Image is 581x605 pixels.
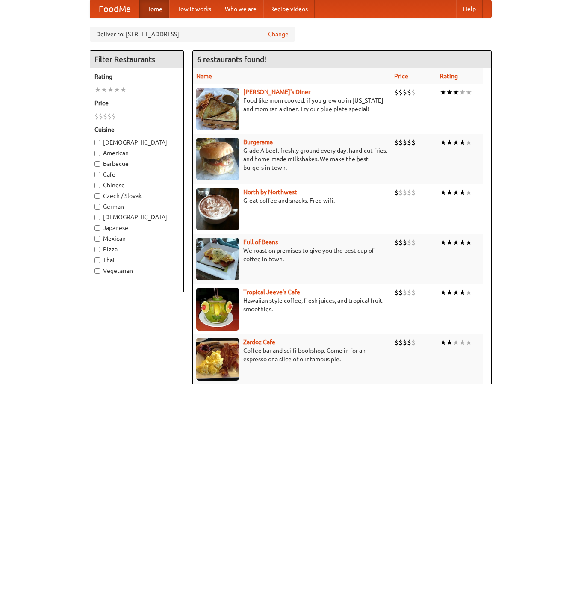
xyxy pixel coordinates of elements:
[196,96,387,113] p: Food like mom cooked, if you grew up in [US_STATE] and mom ran a diner. Try our blue plate special!
[407,288,411,297] li: $
[243,139,273,145] a: Burgerama
[94,181,179,189] label: Chinese
[196,146,387,172] p: Grade A beef, freshly ground every day, hand-cut fries, and home-made milkshakes. We make the bes...
[94,99,179,107] h5: Price
[196,188,239,230] img: north.jpg
[403,238,407,247] li: $
[94,85,101,94] li: ★
[94,245,179,254] label: Pizza
[94,256,179,264] label: Thai
[94,140,100,145] input: [DEMOGRAPHIC_DATA]
[407,188,411,197] li: $
[243,239,278,245] a: Full of Beans
[99,112,103,121] li: $
[94,224,179,232] label: Japanese
[196,338,239,381] img: zardoz.jpg
[107,85,114,94] li: ★
[196,138,239,180] img: burgerama.jpg
[453,88,459,97] li: ★
[94,215,100,220] input: [DEMOGRAPHIC_DATA]
[103,112,107,121] li: $
[398,138,403,147] li: $
[394,73,408,80] a: Price
[407,338,411,347] li: $
[446,188,453,197] li: ★
[90,27,295,42] div: Deliver to: [STREET_ADDRESS]
[94,257,100,263] input: Thai
[101,85,107,94] li: ★
[114,85,120,94] li: ★
[459,138,466,147] li: ★
[440,188,446,197] li: ★
[196,238,239,280] img: beans.jpg
[459,238,466,247] li: ★
[139,0,169,18] a: Home
[453,288,459,297] li: ★
[446,88,453,97] li: ★
[94,172,100,177] input: Cafe
[94,159,179,168] label: Barbecue
[243,89,310,95] a: [PERSON_NAME]'s Diner
[243,189,297,195] a: North by Northwest
[94,125,179,134] h5: Cuisine
[446,138,453,147] li: ★
[94,170,179,179] label: Cafe
[407,88,411,97] li: $
[94,192,179,200] label: Czech / Slovak
[466,238,472,247] li: ★
[94,204,100,210] input: German
[197,55,266,63] ng-pluralize: 6 restaurants found!
[440,288,446,297] li: ★
[243,339,275,345] a: Zardoz Cafe
[466,338,472,347] li: ★
[440,338,446,347] li: ★
[394,138,398,147] li: $
[466,88,472,97] li: ★
[394,288,398,297] li: $
[394,238,398,247] li: $
[90,0,139,18] a: FoodMe
[243,289,300,295] a: Tropical Jeeve's Cafe
[466,288,472,297] li: ★
[453,138,459,147] li: ★
[196,73,212,80] a: Name
[394,88,398,97] li: $
[453,338,459,347] li: ★
[94,161,100,167] input: Barbecue
[411,338,416,347] li: $
[440,73,458,80] a: Rating
[466,138,472,147] li: ★
[453,188,459,197] li: ★
[398,188,403,197] li: $
[411,288,416,297] li: $
[218,0,263,18] a: Who we are
[403,138,407,147] li: $
[403,338,407,347] li: $
[196,88,239,130] img: sallys.jpg
[107,112,112,121] li: $
[94,72,179,81] h5: Rating
[403,288,407,297] li: $
[196,346,387,363] p: Coffee bar and sci-fi bookshop. Come in for an espresso or a slice of our famous pie.
[112,112,116,121] li: $
[398,238,403,247] li: $
[94,234,179,243] label: Mexican
[456,0,483,18] a: Help
[94,213,179,221] label: [DEMOGRAPHIC_DATA]
[94,149,179,157] label: American
[196,246,387,263] p: We roast on premises to give you the best cup of coffee in town.
[94,138,179,147] label: [DEMOGRAPHIC_DATA]
[411,188,416,197] li: $
[94,112,99,121] li: $
[453,238,459,247] li: ★
[169,0,218,18] a: How it works
[90,51,183,68] h4: Filter Restaurants
[196,196,387,205] p: Great coffee and snacks. Free wifi.
[94,193,100,199] input: Czech / Slovak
